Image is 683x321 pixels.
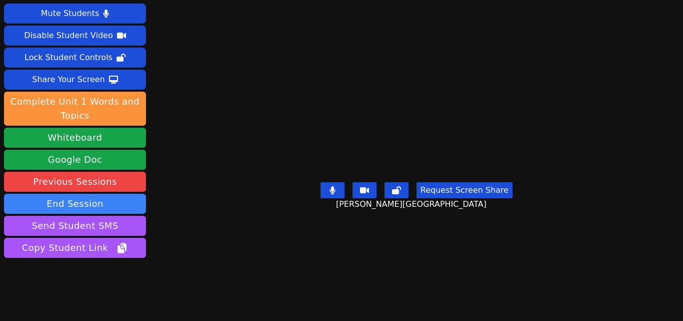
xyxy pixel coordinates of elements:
button: End Session [4,194,146,214]
button: Share Your Screen [4,70,146,90]
button: Complete Unit 1 Words and Topics [4,92,146,126]
button: Request Screen Share [416,182,512,198]
button: Mute Students [4,4,146,24]
button: Copy Student Link [4,238,146,258]
a: Previous Sessions [4,172,146,192]
span: Copy Student Link [22,241,128,255]
div: Share Your Screen [32,72,105,88]
button: Lock Student Controls [4,48,146,68]
div: Mute Students [41,6,99,22]
button: Send Student SMS [4,216,146,236]
div: Lock Student Controls [24,50,112,66]
button: Whiteboard [4,128,146,148]
a: Google Doc [4,150,146,170]
button: Disable Student Video [4,26,146,46]
div: Disable Student Video [24,28,112,44]
span: [PERSON_NAME][GEOGRAPHIC_DATA] [336,198,489,210]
